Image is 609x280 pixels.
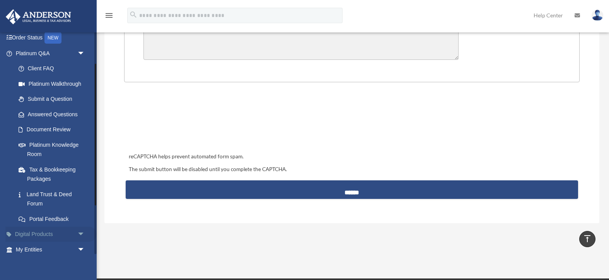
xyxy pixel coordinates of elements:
a: Platinum Q&Aarrow_drop_down [5,46,97,61]
a: My Entitiesarrow_drop_down [5,242,97,257]
div: The submit button will be disabled until you complete the CAPTCHA. [126,165,578,174]
a: Digital Productsarrow_drop_down [5,227,97,242]
a: Portal Feedback [11,211,97,227]
a: menu [104,14,114,20]
span: arrow_drop_down [77,242,93,258]
a: Platinum Walkthrough [11,76,97,92]
iframe: reCAPTCHA [126,106,244,136]
a: Answered Questions [11,107,97,122]
a: Document Review [11,122,97,137]
img: User Pic [592,10,603,21]
a: vertical_align_top [579,231,595,247]
i: vertical_align_top [583,234,592,243]
div: reCAPTCHA helps prevent automated form spam. [126,152,578,161]
span: arrow_drop_down [77,227,93,243]
a: Tax & Bookkeeping Packages [11,162,97,187]
div: NEW [44,32,61,44]
a: Land Trust & Deed Forum [11,187,97,211]
i: menu [104,11,114,20]
img: Anderson Advisors Platinum Portal [3,9,73,24]
i: search [129,10,138,19]
a: Platinum Knowledge Room [11,137,97,162]
span: arrow_drop_down [77,46,93,61]
a: Submit a Question [11,92,93,107]
a: Order StatusNEW [5,30,97,46]
a: Client FAQ [11,61,97,76]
